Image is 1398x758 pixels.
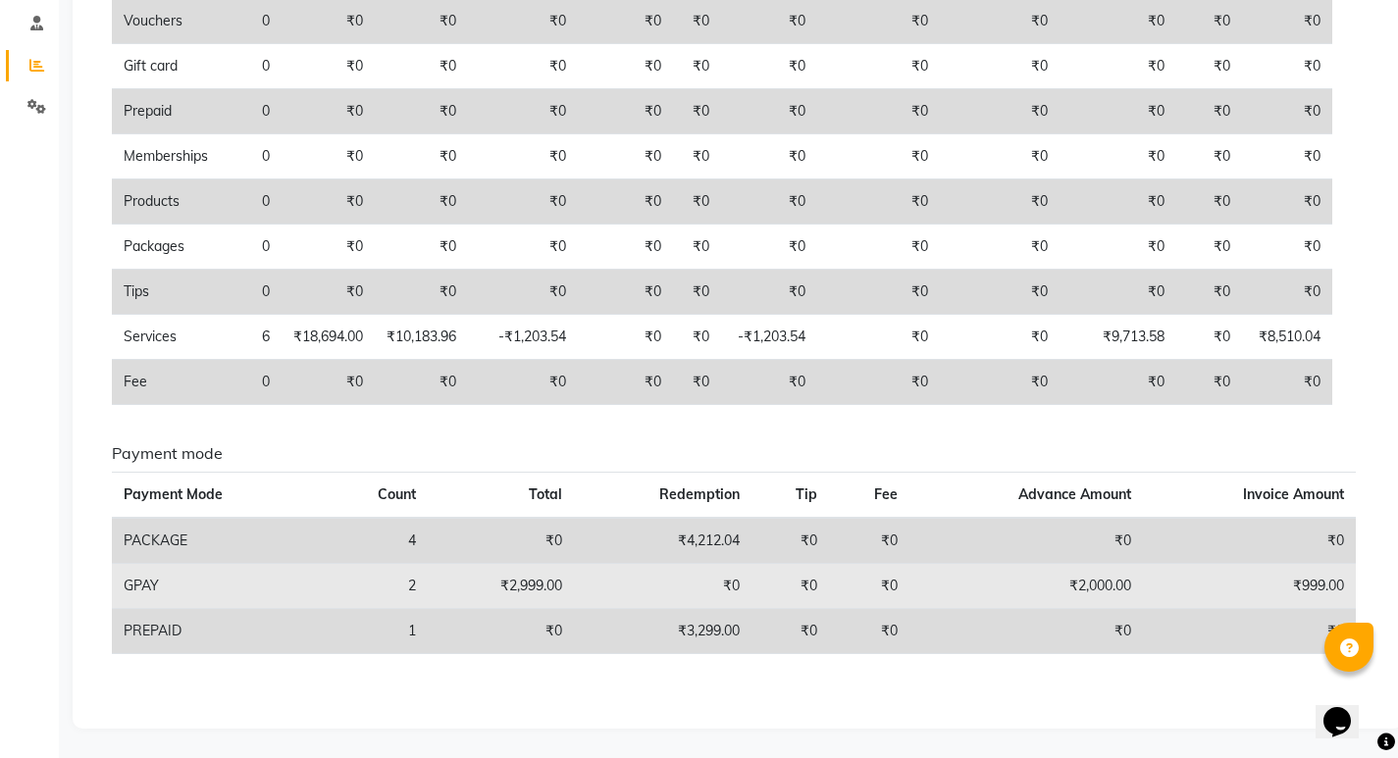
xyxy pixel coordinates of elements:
td: ₹0 [375,44,468,89]
td: ₹0 [940,225,1061,270]
td: ₹0 [1242,270,1332,315]
td: ₹0 [721,360,817,405]
td: ₹0 [1242,134,1332,179]
td: ₹0 [578,360,673,405]
td: ₹0 [721,179,817,225]
td: ₹0 [468,360,578,405]
td: ₹0 [1060,179,1175,225]
td: ₹0 [1060,360,1175,405]
td: ₹0 [1143,608,1356,653]
td: PACKAGE [112,518,322,564]
td: ₹0 [282,360,375,405]
td: ₹0 [1176,315,1242,360]
td: ₹0 [940,360,1061,405]
td: ₹0 [468,270,578,315]
td: 0 [220,360,282,405]
span: Count [378,485,416,503]
td: ₹0 [1176,89,1242,134]
td: ₹0 [282,179,375,225]
td: Tips [112,270,220,315]
td: ₹0 [1242,225,1332,270]
td: ₹0 [375,270,468,315]
td: PREPAID [112,608,322,653]
td: ₹999.00 [1143,563,1356,608]
td: ₹0 [1060,44,1175,89]
span: Payment Mode [124,485,223,503]
td: ₹0 [940,315,1061,360]
span: Tip [796,485,817,503]
td: ₹0 [940,44,1061,89]
td: ₹0 [817,315,940,360]
td: Packages [112,225,220,270]
td: ₹0 [282,225,375,270]
td: ₹0 [468,89,578,134]
td: ₹0 [909,518,1143,564]
td: -₹1,203.54 [721,315,817,360]
td: ₹0 [673,360,721,405]
td: ₹0 [375,89,468,134]
td: ₹0 [282,270,375,315]
td: ₹0 [375,225,468,270]
td: ₹0 [673,315,721,360]
iframe: chat widget [1316,680,1378,738]
td: ₹0 [1176,134,1242,179]
td: Fee [112,360,220,405]
td: 6 [220,315,282,360]
td: Memberships [112,134,220,179]
td: 0 [220,179,282,225]
td: ₹0 [673,134,721,179]
td: 0 [220,225,282,270]
td: 2 [322,563,428,608]
td: ₹0 [673,179,721,225]
td: ₹0 [817,134,940,179]
td: ₹0 [428,608,574,653]
td: ₹0 [578,179,673,225]
span: Redemption [659,485,740,503]
td: ₹0 [673,270,721,315]
td: ₹0 [1176,270,1242,315]
td: 0 [220,89,282,134]
td: ₹0 [829,563,909,608]
td: 0 [220,44,282,89]
td: ₹0 [721,270,817,315]
h6: Payment mode [112,444,1356,463]
td: ₹0 [1060,134,1175,179]
td: ₹0 [751,518,829,564]
td: ₹0 [817,270,940,315]
td: ₹0 [721,225,817,270]
td: ₹0 [721,134,817,179]
td: ₹8,510.04 [1242,315,1332,360]
td: ₹0 [1242,89,1332,134]
td: ₹0 [1242,360,1332,405]
td: ₹0 [1242,179,1332,225]
td: ₹2,999.00 [428,563,574,608]
td: ₹0 [578,134,673,179]
td: ₹9,713.58 [1060,315,1175,360]
td: ₹0 [578,89,673,134]
td: -₹1,203.54 [468,315,578,360]
td: ₹0 [375,134,468,179]
td: ₹0 [817,225,940,270]
td: ₹0 [940,270,1061,315]
td: ₹0 [468,44,578,89]
td: 1 [322,608,428,653]
td: ₹0 [375,360,468,405]
td: ₹0 [468,225,578,270]
span: Invoice Amount [1243,485,1344,503]
td: ₹0 [578,225,673,270]
span: Total [529,485,562,503]
td: Services [112,315,220,360]
td: ₹0 [673,225,721,270]
td: ₹0 [940,179,1061,225]
td: ₹0 [940,89,1061,134]
td: ₹0 [673,89,721,134]
td: ₹0 [468,134,578,179]
td: Products [112,179,220,225]
td: ₹0 [817,44,940,89]
td: ₹0 [578,44,673,89]
td: ₹2,000.00 [909,563,1143,608]
td: ₹0 [817,179,940,225]
span: Advance Amount [1018,485,1131,503]
td: 0 [220,270,282,315]
td: ₹0 [1060,89,1175,134]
